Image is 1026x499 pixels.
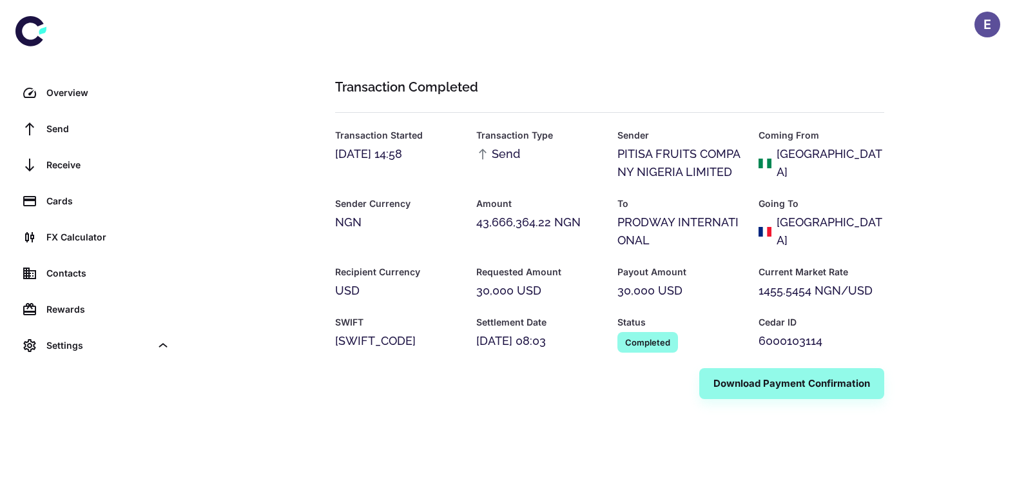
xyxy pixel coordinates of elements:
[617,145,743,181] div: PITISA FRUITS COMPANY NIGERIA LIMITED
[335,197,461,211] h6: Sender Currency
[46,338,151,353] div: Settings
[476,282,602,300] div: 30,000 USD
[15,150,178,181] a: Receive
[759,315,884,329] h6: Cedar ID
[617,336,678,349] span: Completed
[335,77,879,97] h1: Transaction Completed
[617,315,743,329] h6: Status
[759,265,884,279] h6: Current Market Rate
[15,77,178,108] a: Overview
[759,282,884,300] div: 1455.5454 NGN/USD
[335,128,461,142] h6: Transaction Started
[476,145,520,163] span: Send
[476,332,602,350] div: [DATE] 08:03
[617,265,743,279] h6: Payout Amount
[335,145,461,163] div: [DATE] 14:58
[335,265,461,279] h6: Recipient Currency
[759,332,884,350] div: 6000103114
[617,213,743,249] div: PRODWAY INTERNATIONAL
[974,12,1000,37] button: E
[617,282,743,300] div: 30,000 USD
[46,230,170,244] div: FX Calculator
[476,197,602,211] h6: Amount
[15,113,178,144] a: Send
[777,145,884,181] div: [GEOGRAPHIC_DATA]
[476,128,602,142] h6: Transaction Type
[15,186,178,217] a: Cards
[335,213,461,231] div: NGN
[759,197,884,211] h6: Going To
[15,330,178,361] div: Settings
[335,315,461,329] h6: SWIFT
[476,265,602,279] h6: Requested Amount
[699,368,884,399] button: Download Payment Confirmation
[617,197,743,211] h6: To
[617,128,743,142] h6: Sender
[46,122,170,136] div: Send
[476,315,602,329] h6: Settlement Date
[46,266,170,280] div: Contacts
[15,294,178,325] a: Rewards
[15,222,178,253] a: FX Calculator
[46,86,170,100] div: Overview
[335,282,461,300] div: USD
[15,258,178,289] a: Contacts
[335,332,461,350] div: [SWIFT_CODE]
[777,213,884,249] div: [GEOGRAPHIC_DATA]
[46,302,170,317] div: Rewards
[46,158,170,172] div: Receive
[759,128,884,142] h6: Coming From
[476,213,602,231] div: 43,666,364.22 NGN
[46,194,170,208] div: Cards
